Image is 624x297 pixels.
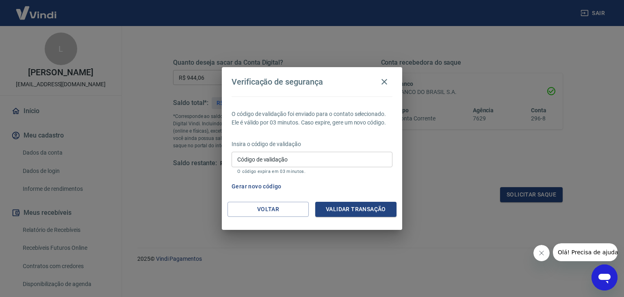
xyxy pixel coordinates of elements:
[232,110,392,127] p: O código de validação foi enviado para o contato selecionado. Ele é válido por 03 minutos. Caso e...
[315,202,396,217] button: Validar transação
[237,169,387,174] p: O código expira em 03 minutos.
[232,140,392,148] p: Insira o código de validação
[553,243,617,261] iframe: Mensagem da empresa
[232,77,323,87] h4: Verificação de segurança
[228,179,285,194] button: Gerar novo código
[591,264,617,290] iframe: Botão para abrir a janela de mensagens
[533,245,550,261] iframe: Fechar mensagem
[227,202,309,217] button: Voltar
[5,6,68,12] span: Olá! Precisa de ajuda?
